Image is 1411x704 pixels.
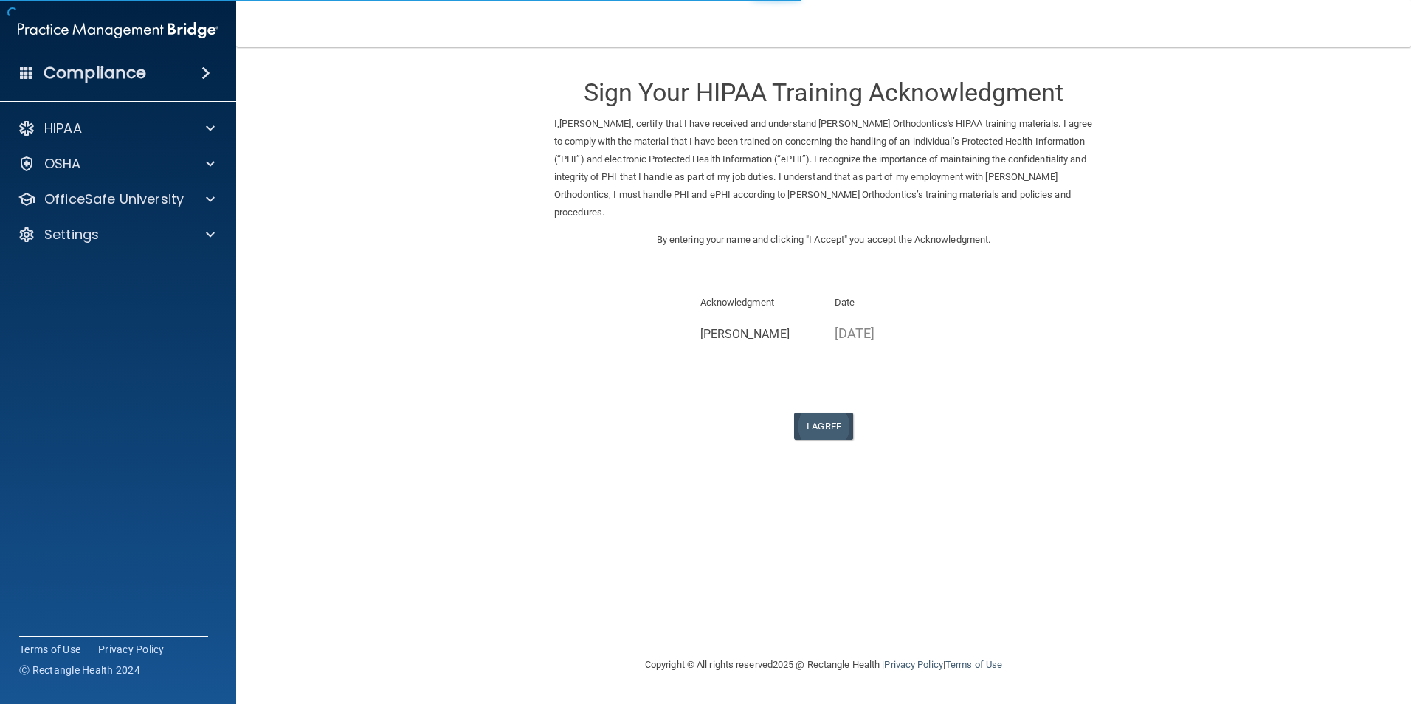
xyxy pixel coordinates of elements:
a: Terms of Use [945,659,1002,670]
p: Acknowledgment [700,294,813,311]
a: Settings [18,226,215,244]
p: Date [835,294,948,311]
p: Settings [44,226,99,244]
a: HIPAA [18,120,215,137]
button: I Agree [794,413,853,440]
p: OSHA [44,155,81,173]
p: HIPAA [44,120,82,137]
ins: [PERSON_NAME] [559,118,631,129]
p: [DATE] [835,321,948,345]
div: Copyright © All rights reserved 2025 @ Rectangle Health | | [554,641,1093,689]
a: OSHA [18,155,215,173]
a: Terms of Use [19,642,80,657]
p: I, , certify that I have received and understand [PERSON_NAME] Orthodontics's HIPAA training mate... [554,115,1093,221]
a: Privacy Policy [884,659,942,670]
p: By entering your name and clicking "I Accept" you accept the Acknowledgment. [554,231,1093,249]
span: Ⓒ Rectangle Health 2024 [19,663,140,677]
h3: Sign Your HIPAA Training Acknowledgment [554,79,1093,106]
p: OfficeSafe University [44,190,184,208]
h4: Compliance [44,63,146,83]
input: Full Name [700,321,813,348]
img: PMB logo [18,15,218,45]
a: Privacy Policy [98,642,165,657]
a: OfficeSafe University [18,190,215,208]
